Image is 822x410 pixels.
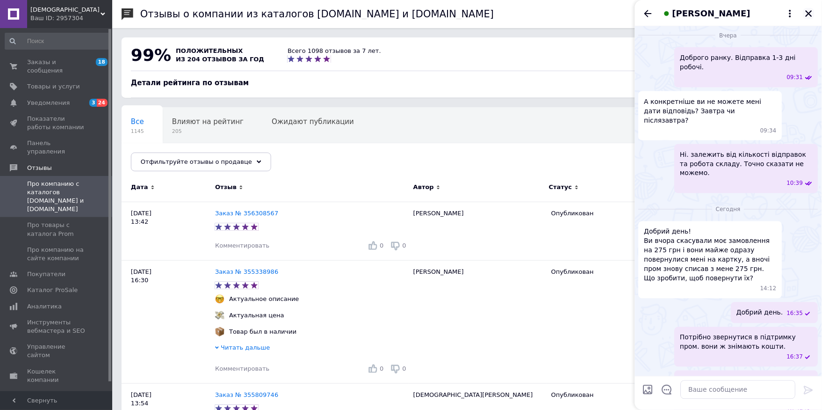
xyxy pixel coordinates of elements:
span: 24 [97,99,108,107]
span: [PERSON_NAME] [672,7,750,20]
span: Покупатели [27,270,65,278]
span: 0 [380,242,383,249]
img: :package: [215,327,224,337]
div: Всего 1098 отзывов за 7 лет. [288,47,381,55]
span: Автор [413,183,434,191]
div: Опубликован [551,268,675,276]
span: Дата [131,183,148,191]
span: Вчера [716,32,741,40]
span: Инструменты вебмастера и SEO [27,318,87,335]
span: 09:34 11.08.2025 [761,127,777,135]
span: 10:39 11.08.2025 [787,180,803,188]
span: Уведомления [27,99,70,107]
span: Опубликованы без комме... [131,153,232,161]
span: Статус [549,183,572,191]
span: Аналитика [27,302,62,311]
span: 3 [89,99,97,107]
span: Товары и услуги [27,82,80,91]
span: 16:37 12.08.2025 [787,353,803,361]
span: 0 [403,365,406,372]
span: 0 [403,242,406,249]
img: :nerd_face: [215,294,224,304]
span: Отфильтруйте отзывы о продавце [141,158,252,165]
span: Панель управления [27,139,87,156]
span: Про компанию с каталогов [DOMAIN_NAME] и [DOMAIN_NAME] [27,180,87,214]
span: Управление сайтом [27,343,87,359]
span: Читать дальше [221,344,270,351]
span: 16:35 12.08.2025 [787,310,803,318]
span: Ожидают публикации [272,117,354,126]
span: 205 [172,128,244,135]
div: 12.08.2025 [639,205,818,214]
span: 99% [131,45,171,65]
span: Харизма [30,6,101,14]
span: 18 [96,58,108,66]
span: Добрий день! Ви вчора скасували моє замовлення на 275 грн і вони майже одразу повернулися мені на... [644,227,777,283]
span: Доброго ранку. Відправка 1-3 дні робочі. [680,53,813,72]
div: Опубликованы без комментария [122,143,251,179]
button: Открыть шаблоны ответов [661,383,673,395]
span: Кошелек компании [27,367,87,384]
span: Комментировать [215,242,269,249]
span: 0 [380,365,383,372]
h1: Отзывы о компании из каталогов [DOMAIN_NAME] и [DOMAIN_NAME] [140,8,494,20]
div: [PERSON_NAME] [409,202,547,260]
span: Сегодня [713,206,745,214]
span: Показатели работы компании [27,115,87,132]
button: Закрыть [803,8,815,19]
span: Все [131,117,144,126]
div: Товар был в наличии [227,328,299,336]
input: Поиск [5,33,110,50]
div: [PERSON_NAME] [409,260,547,383]
div: Комментировать [215,365,269,373]
span: Про компанию на сайте компании [27,246,87,263]
img: :money_with_wings: [215,311,224,320]
span: Отзывы [27,164,52,172]
div: Актуальная цена [227,311,287,320]
a: Заказ № 356308567 [215,210,278,217]
button: Назад [642,8,654,19]
span: Добрий день. [737,308,784,318]
button: [PERSON_NAME] [661,7,796,20]
div: Читать дальше [215,344,409,354]
div: [DATE] 13:42 [122,202,215,260]
div: 11.08.2025 [639,30,818,40]
span: Заказы и сообщения [27,58,87,75]
span: 09:31 11.08.2025 [787,73,803,81]
span: Отзыв [215,183,237,191]
span: Комментировать [215,365,269,372]
div: Детали рейтинга по отзывам [131,78,803,88]
span: А конкретніше ви не можете мені дати відповідь? Завтра чи післязавтра? [644,97,777,125]
span: Каталог ProSale [27,286,78,294]
span: положительных [176,47,243,54]
a: Заказ № 355338986 [215,268,278,275]
span: Про товары с каталога Prom [27,221,87,238]
div: Опубликован [551,209,675,218]
span: Детали рейтинга по отзывам [131,79,249,87]
span: Ні. залежить від кількості відправок та робота складу. Точно сказати не можемо. [680,150,813,178]
a: Заказ № 355809746 [215,391,278,398]
span: Потрібно звернутися в підтримку пром. вони ж знімають кошти. [680,333,813,351]
div: [DATE] 16:30 [122,260,215,383]
span: из 204 отзывов за год [176,56,264,63]
span: 14:12 12.08.2025 [761,285,777,293]
span: Влияют на рейтинг [172,117,244,126]
span: 1145 [131,128,144,135]
div: Комментировать [215,242,269,250]
div: Актуальное описание [227,295,302,303]
div: Опубликован [551,391,675,399]
div: Ваш ID: 2957304 [30,14,112,22]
